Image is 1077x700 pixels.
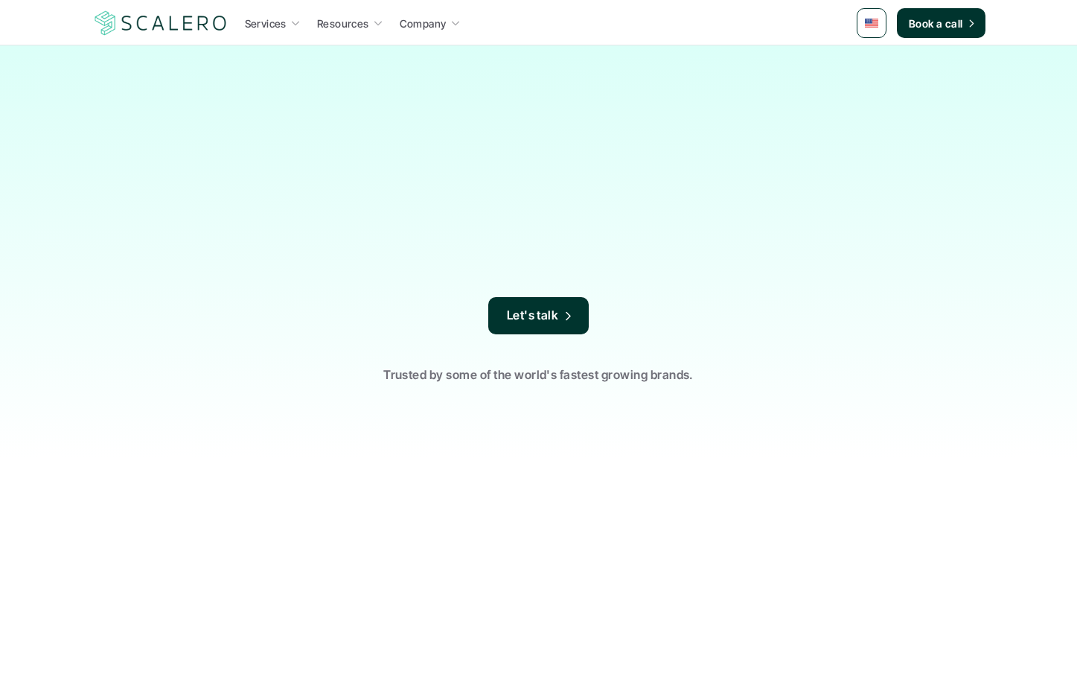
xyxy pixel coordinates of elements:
h1: The premier lifecycle marketing studio✨ [278,97,799,204]
img: Scalero company logo [92,9,229,37]
p: Book a call [909,16,963,31]
p: Let's talk [507,306,559,325]
a: Book a call [897,8,985,38]
p: From strategy to execution, we bring deep expertise in top lifecycle marketing platforms—[DOMAIN_... [297,211,781,297]
p: Company [400,16,447,31]
p: Services [245,16,287,31]
a: Scalero company logo [92,10,229,36]
p: Resources [317,16,369,31]
a: Let's talk [488,297,589,334]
